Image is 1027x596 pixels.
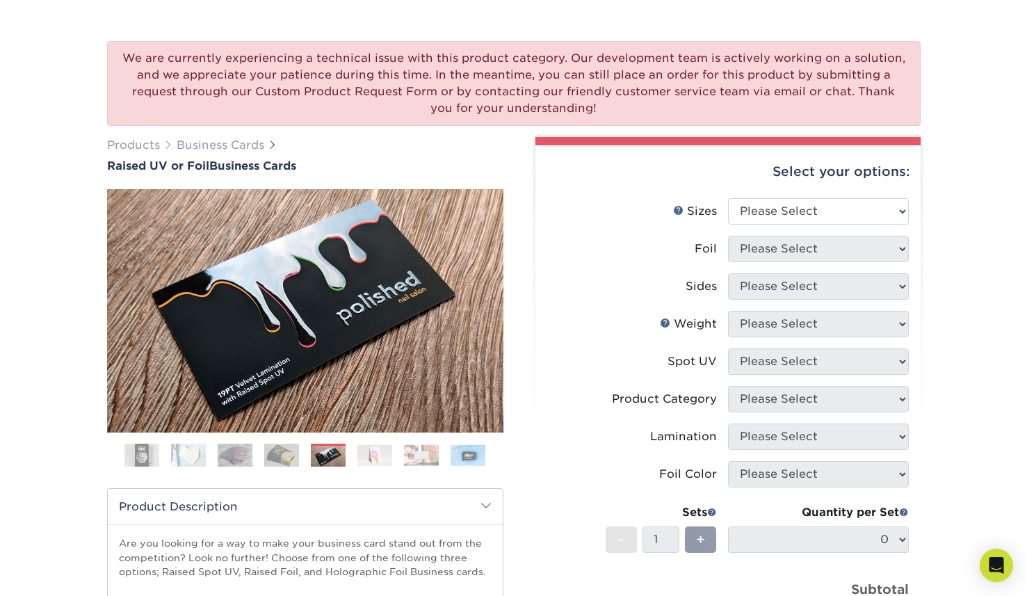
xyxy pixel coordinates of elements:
div: Select your options: [547,145,909,198]
div: Sides [686,278,717,295]
div: Sizes [673,203,717,220]
a: Raised UV or FoilBusiness Cards [107,159,503,172]
img: Business Cards 03 [218,443,252,467]
img: Business Cards 05 [311,446,346,467]
div: Quantity per Set [728,504,909,521]
img: Raised UV or Foil 05 [107,189,503,433]
span: + [696,529,705,550]
span: - [618,529,624,550]
img: Business Cards 01 [124,438,159,473]
img: Business Cards 07 [404,444,439,466]
a: Business Cards [177,138,264,152]
div: We are currently experiencing a technical issue with this product category. Our development team ... [107,41,921,126]
div: Weight [660,316,717,332]
div: Product Category [612,391,717,408]
div: Sets [606,504,717,521]
div: Spot UV [668,353,717,370]
a: Products [107,138,160,152]
img: Business Cards 04 [264,443,299,467]
div: Foil Color [659,466,717,483]
img: Business Cards 02 [171,443,206,467]
h1: Business Cards [107,159,503,172]
div: Lamination [650,428,717,445]
img: Business Cards 08 [451,444,485,466]
span: Raised UV or Foil [107,159,209,172]
img: Business Cards 06 [357,444,392,466]
iframe: Google Customer Reviews [3,554,118,591]
h2: Product Description [108,489,503,524]
div: Open Intercom Messenger [980,549,1013,582]
div: Foil [695,241,717,257]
